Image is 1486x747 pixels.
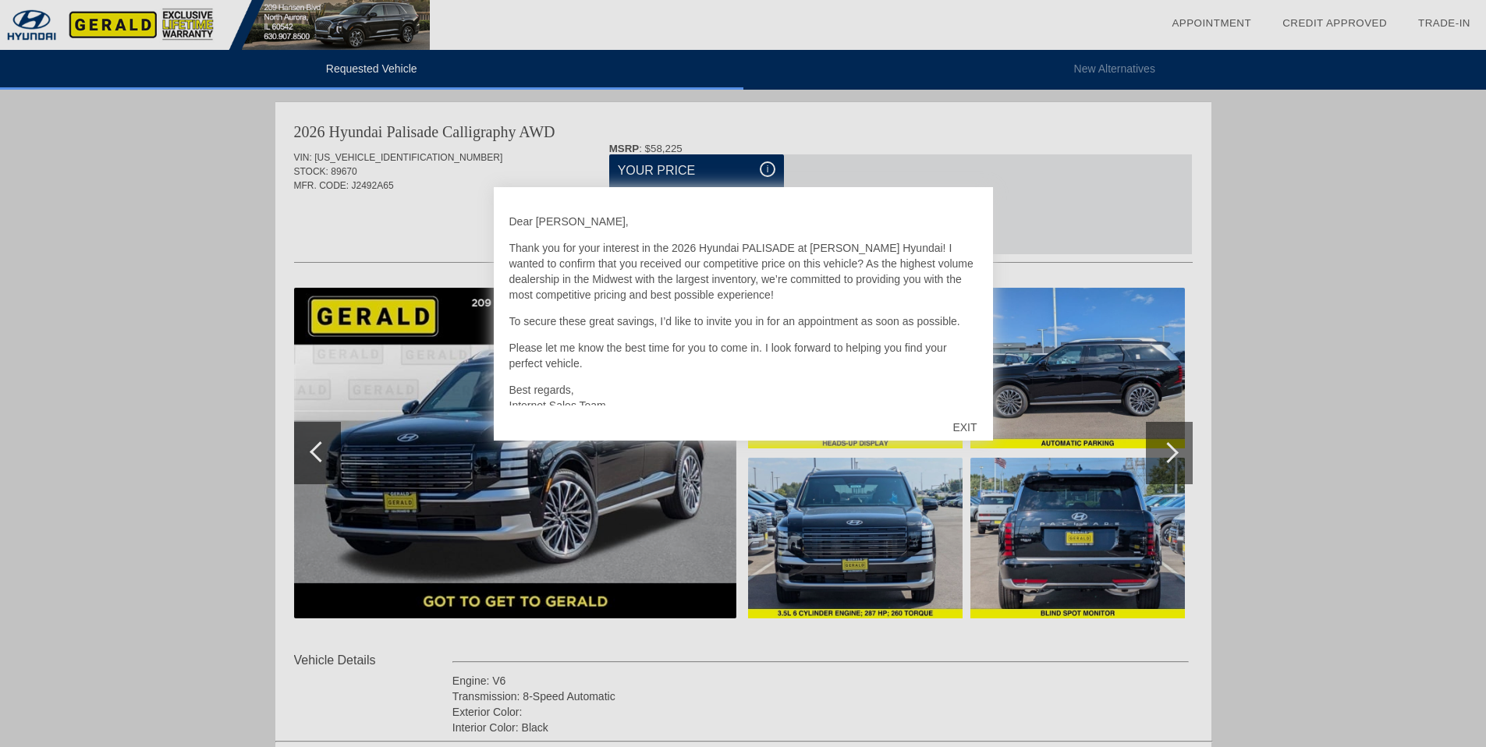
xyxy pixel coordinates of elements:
a: Trade-In [1418,17,1470,29]
a: Credit Approved [1282,17,1387,29]
p: To secure these great savings, I’d like to invite you in for an appointment as soon as possible. [509,313,977,329]
p: Thank you for your interest in the 2026 Hyundai PALISADE at [PERSON_NAME] Hyundai! I wanted to co... [509,240,977,303]
p: Best regards, Internet Sales Team [PERSON_NAME] [509,382,977,429]
a: Appointment [1172,17,1251,29]
div: EXIT [937,404,992,451]
p: Dear [PERSON_NAME], [509,214,977,229]
p: Please let me know the best time for you to come in. I look forward to helping you find your perf... [509,340,977,371]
